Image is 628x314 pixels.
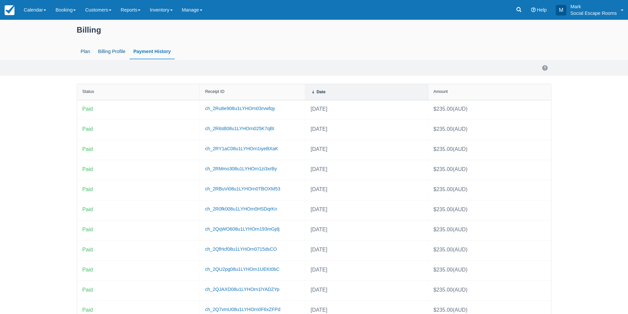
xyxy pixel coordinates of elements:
[434,246,467,254] div: $235.00 ( AUD )
[311,186,327,193] div: [DATE]
[434,286,467,294] div: $235.00 ( AUD )
[205,267,280,272] a: ch_2QU2pg08u1LYHOrn1UEKt0bC
[311,105,327,113] div: [DATE]
[556,5,566,15] div: M
[82,105,93,113] div: Paid
[434,226,467,234] div: $235.00 ( AUD )
[82,186,93,193] div: Paid
[82,125,93,133] div: Paid
[205,166,277,171] a: ch_2RMmo308u1LYHOrn1zi3xrBy
[205,146,278,151] a: ch_2RY1aC08u1LYHOrn1iyeBXaK
[311,125,327,133] div: [DATE]
[82,145,93,153] div: Paid
[434,165,467,173] div: $235.00 ( AUD )
[94,44,129,59] a: Billing Profile
[77,44,94,59] a: Plan
[205,186,280,191] a: ch_2RBuVi08u1LYHOrn0TBOXM53
[205,287,279,292] a: ch_2QJAXD08u1LYHOrn1lYADZYp
[531,8,536,12] i: Help
[205,106,275,111] a: ch_2Ru8e908u1LYHOrn03rvwfqy
[205,126,274,131] a: ch_2RitsB08u1LYHOrn025K7qBI
[82,206,93,214] div: Paid
[434,266,467,274] div: $235.00 ( AUD )
[205,307,280,312] a: ch_2Q7vmU08u1LYHOrn0F6xZFPd
[570,10,617,16] p: Social Escape Rooms
[311,286,327,294] div: [DATE]
[205,89,224,94] div: Receipt ID
[205,206,277,212] a: ch_2R0fk008u1LYHOrn0HSDqrKn
[537,7,547,13] span: Help
[311,165,327,173] div: [DATE]
[434,306,467,314] div: $235.00 ( AUD )
[434,89,448,94] div: Amount
[82,306,93,314] div: Paid
[311,226,327,234] div: [DATE]
[130,44,175,59] a: Payment History
[311,206,327,214] div: [DATE]
[311,246,327,254] div: [DATE]
[434,206,467,214] div: $235.00 ( AUD )
[311,306,327,314] div: [DATE]
[434,105,467,113] div: $235.00 ( AUD )
[434,186,467,193] div: $235.00 ( AUD )
[82,246,93,254] div: Paid
[5,5,15,15] img: checkfront-main-nav-mini-logo.png
[570,3,617,10] p: Mark
[77,24,552,43] div: Billing
[82,165,93,173] div: Paid
[434,125,467,133] div: $235.00 ( AUD )
[82,266,93,274] div: Paid
[205,246,277,252] a: ch_2QfHcf08u1LYHOrn0715dsCO
[316,90,325,94] div: Date
[434,145,467,153] div: $235.00 ( AUD )
[311,266,327,274] div: [DATE]
[205,226,280,232] a: ch_2QqWO608u1LYHOrn193mGjdj
[311,145,327,153] div: [DATE]
[82,89,94,94] div: Status
[82,286,93,294] div: Paid
[82,226,93,234] div: Paid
